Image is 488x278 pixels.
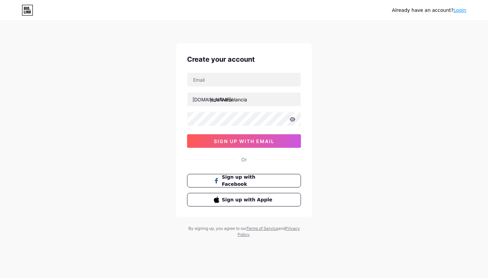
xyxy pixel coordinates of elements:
[222,174,274,188] span: Sign up with Facebook
[241,156,247,163] div: Or
[453,7,466,13] a: Login
[192,96,232,103] div: [DOMAIN_NAME]/
[187,193,301,206] button: Sign up with Apple
[187,73,301,86] input: Email
[222,196,274,203] span: Sign up with Apple
[186,225,302,238] div: By signing up, you agree to our and .
[214,138,274,144] span: sign up with email
[187,93,301,106] input: username
[187,134,301,148] button: sign up with email
[187,174,301,187] button: Sign up with Facebook
[187,54,301,64] div: Create your account
[392,7,466,14] div: Already have an account?
[246,226,278,231] a: Terms of Service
